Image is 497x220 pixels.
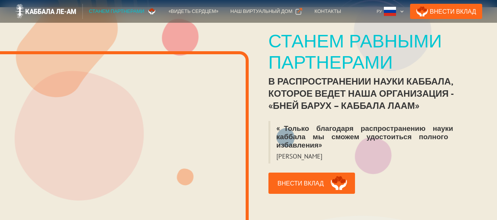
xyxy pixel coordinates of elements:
[268,121,477,152] blockquote: «Только благодаря распространению науки каббала мы сможем удостоиться полного избавления»
[224,4,308,19] a: Наш виртуальный дом
[89,8,144,15] div: Станем партнерами
[230,8,292,15] div: Наш виртуальный дом
[163,4,224,19] a: «Видеть сердцем»
[268,30,477,72] div: Станем равными партнерами
[268,173,355,194] a: Внести вклад
[169,8,218,15] div: «Видеть сердцем»
[308,4,347,19] a: Контакты
[374,4,407,19] div: Ру
[410,4,482,19] a: Внести Вклад
[268,152,328,163] blockquote: [PERSON_NAME]
[83,4,163,19] a: Станем партнерами
[268,75,477,112] div: в распространении науки каббала, которое ведет наша организация - «Бней Барух – Каббала лаАм»
[314,8,341,15] div: Контакты
[377,8,382,15] div: Ру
